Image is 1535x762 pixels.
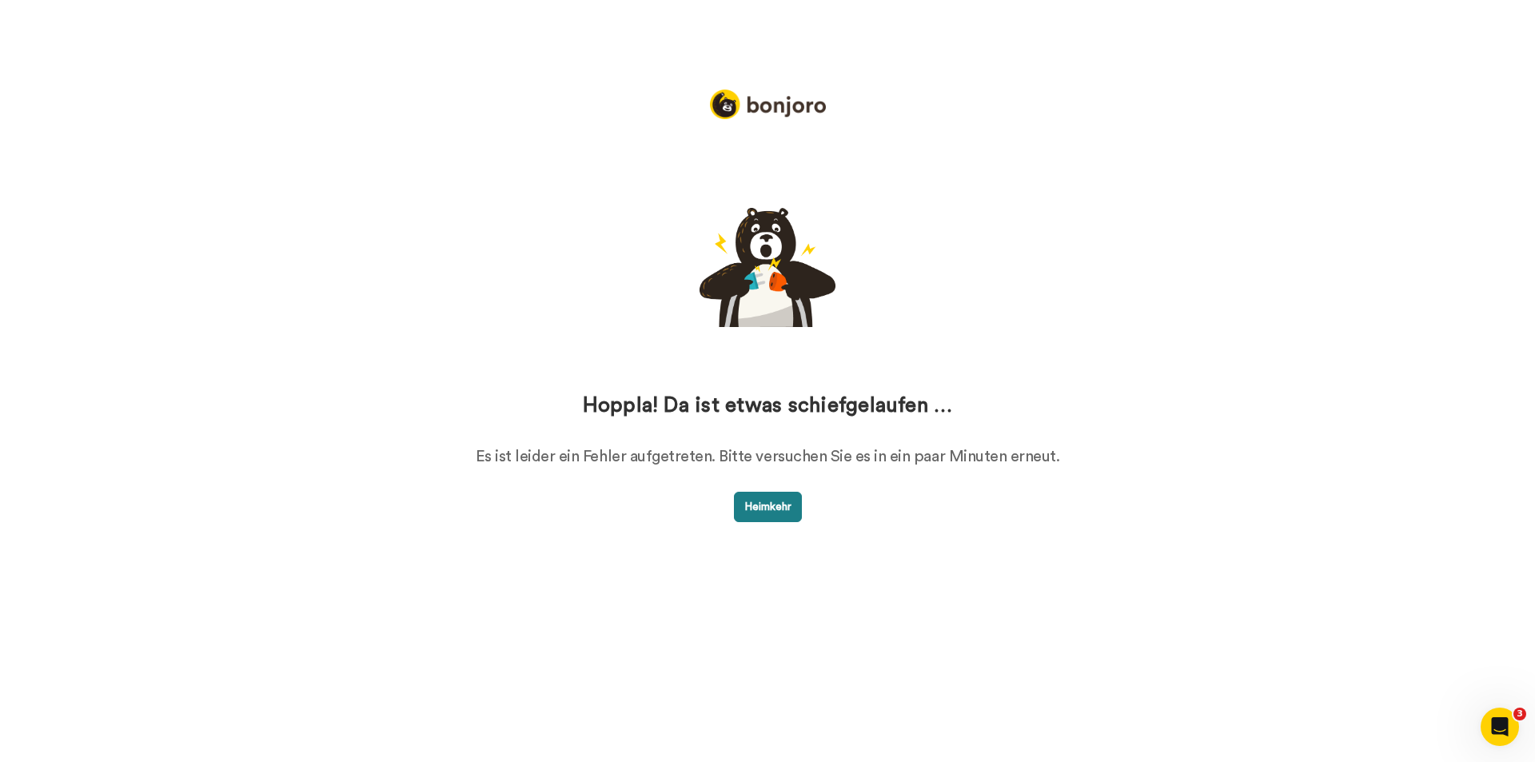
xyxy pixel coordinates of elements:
img: logo_full.png [710,90,826,119]
font: Es ist leider ein Fehler aufgetreten. Bitte versuchen Sie es in ein paar Minuten erneut. [476,449,1060,465]
button: Heimkehr [734,492,802,522]
font: Hoppla! Da ist etwas schiefgelaufen … [583,395,953,416]
a: Heimkehr [734,501,802,513]
font: 3 [1517,708,1523,719]
iframe: Intercom-Live-Chat [1481,708,1519,746]
img: 500.png [700,207,835,327]
font: Heimkehr [744,501,791,513]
